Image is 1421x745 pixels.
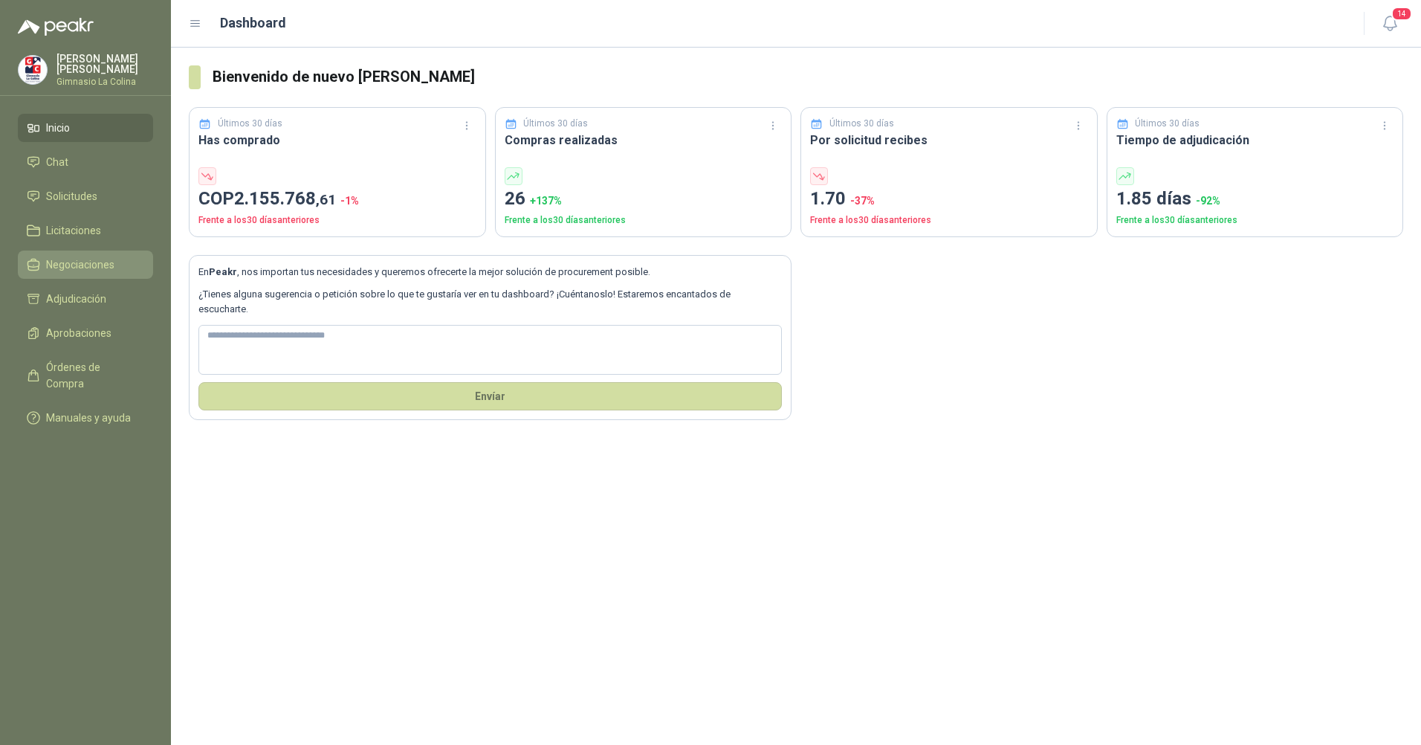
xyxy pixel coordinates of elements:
span: Solicitudes [46,188,97,204]
span: Manuales y ayuda [46,410,131,426]
span: + 137 % [530,195,562,207]
span: Licitaciones [46,222,101,239]
a: Órdenes de Compra [18,353,153,398]
span: Adjudicación [46,291,106,307]
span: -92 % [1196,195,1220,207]
p: Frente a los 30 días anteriores [810,213,1088,228]
h3: Compras realizadas [505,131,783,149]
h1: Dashboard [220,13,286,33]
p: Últimos 30 días [523,117,588,131]
p: Frente a los 30 días anteriores [505,213,783,228]
button: 14 [1376,10,1403,37]
p: Últimos 30 días [1135,117,1200,131]
a: Adjudicación [18,285,153,313]
h3: Tiempo de adjudicación [1116,131,1394,149]
p: Últimos 30 días [218,117,282,131]
p: Gimnasio La Colina [56,77,153,86]
p: En , nos importan tus necesidades y queremos ofrecerte la mejor solución de procurement posible. [198,265,782,280]
a: Manuales y ayuda [18,404,153,432]
span: Chat [46,154,68,170]
span: ,61 [316,191,336,208]
a: Inicio [18,114,153,142]
span: Inicio [46,120,70,136]
p: Últimos 30 días [829,117,894,131]
img: Company Logo [19,56,47,84]
p: Frente a los 30 días anteriores [1116,213,1394,228]
a: Negociaciones [18,251,153,279]
p: [PERSON_NAME] [PERSON_NAME] [56,54,153,74]
span: -1 % [340,195,359,207]
img: Logo peakr [18,18,94,36]
a: Chat [18,148,153,176]
span: 2.155.768 [234,188,336,209]
h3: Bienvenido de nuevo [PERSON_NAME] [213,65,1403,88]
p: 1.70 [810,185,1088,213]
span: -37 % [850,195,875,207]
a: Aprobaciones [18,319,153,347]
button: Envíar [198,382,782,410]
span: Órdenes de Compra [46,359,139,392]
p: COP [198,185,476,213]
h3: Por solicitud recibes [810,131,1088,149]
span: Negociaciones [46,257,114,273]
h3: Has comprado [198,131,476,149]
b: Peakr [209,266,237,277]
a: Solicitudes [18,182,153,210]
span: 14 [1391,7,1412,21]
span: Aprobaciones [46,325,111,341]
a: Licitaciones [18,216,153,245]
p: ¿Tienes alguna sugerencia o petición sobre lo que te gustaría ver en tu dashboard? ¡Cuéntanoslo! ... [198,287,782,317]
p: 1.85 días [1116,185,1394,213]
p: Frente a los 30 días anteriores [198,213,476,228]
p: 26 [505,185,783,213]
